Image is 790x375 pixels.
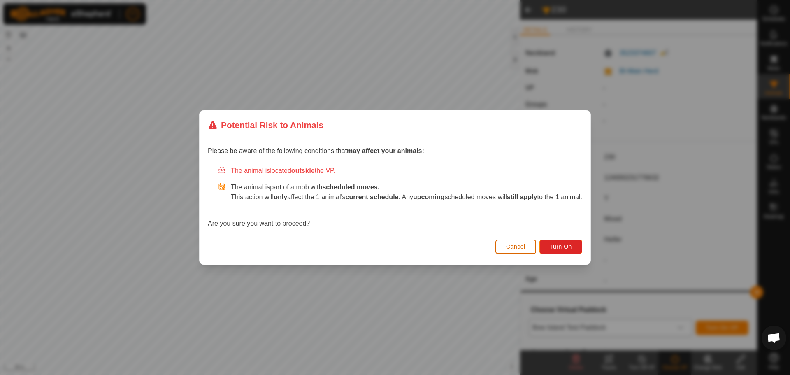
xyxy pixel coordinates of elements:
[506,243,525,250] span: Cancel
[270,184,379,191] span: part of a mob with
[208,119,323,131] div: Potential Risk to Animals
[231,192,582,202] p: This action will affect the 1 animal's . Any scheduled moves will to the 1 animal.
[346,193,399,200] strong: current schedule
[322,184,379,191] strong: scheduled moves.
[218,166,582,176] div: The animal is
[347,147,424,154] strong: may affect your animals:
[208,147,424,154] span: Please be aware of the following conditions that
[208,166,582,228] div: Are you sure you want to proceed?
[762,326,786,350] div: Open chat
[507,193,537,200] strong: still apply
[495,240,536,254] button: Cancel
[231,182,582,192] p: The animal is
[539,240,582,254] button: Turn On
[291,167,315,174] strong: outside
[550,243,572,250] span: Turn On
[274,193,287,200] strong: only
[270,167,335,174] span: located the VP.
[413,193,444,200] strong: upcoming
